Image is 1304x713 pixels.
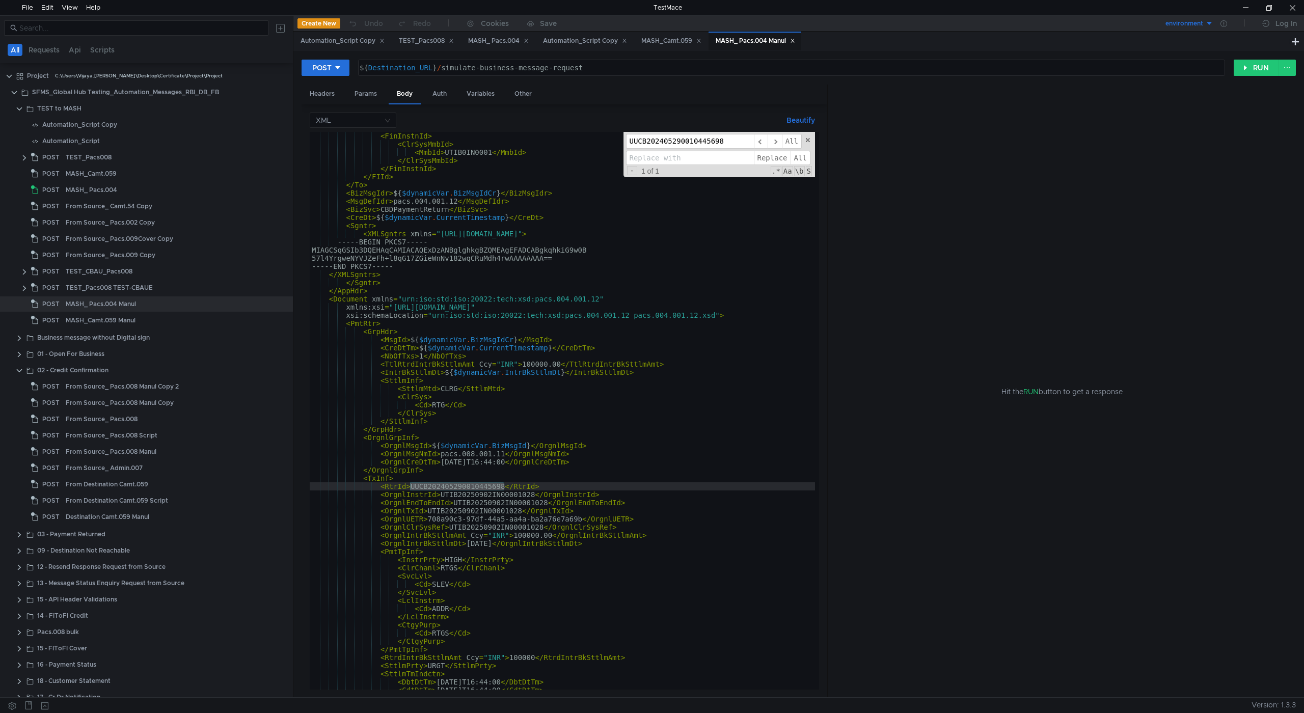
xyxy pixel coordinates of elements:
[1275,17,1297,30] div: Log In
[791,151,810,166] span: All
[1143,15,1213,32] button: environment
[37,527,105,542] div: 03 - Payment Returned
[42,215,60,230] span: POST
[1001,386,1123,397] span: Hit the button to get a response
[364,17,383,30] div: Undo
[782,134,802,149] span: Alt-Enter
[389,85,421,104] div: Body
[37,101,81,116] div: TEST to MASH
[413,17,431,30] div: Redo
[66,264,132,279] div: TEST_CBAU_Pacs008
[25,44,63,56] button: Requests
[340,16,390,31] button: Undo
[754,134,768,149] span: ​
[66,248,155,263] div: From Source_ Pacs.009 Copy
[37,559,166,574] div: 12 - Resend Response Request from Source
[19,22,262,34] input: Search...
[42,493,60,508] span: POST
[42,117,117,132] div: Automation_Script Copy
[66,44,84,56] button: Api
[806,166,812,176] span: Search In Selection
[390,16,438,31] button: Redo
[87,44,118,56] button: Scripts
[66,493,168,508] div: From Destination Camt.059 Script
[506,85,540,103] div: Other
[42,379,60,394] span: POST
[8,44,22,56] button: All
[42,199,60,214] span: POST
[42,460,60,476] span: POST
[42,313,60,328] span: POST
[302,60,349,76] button: POST
[66,166,117,181] div: MASH_Camt.059
[37,592,117,607] div: 15 - API Header Validations
[66,395,174,410] div: From Source_ Pacs.008 Manul Copy
[37,363,108,378] div: 02 - Credit Confirmation
[66,444,156,459] div: From Source_ Pacs.008 Manul
[42,280,60,295] span: POST
[37,624,79,640] div: Pacs.008 bulk
[346,85,385,103] div: Params
[42,133,100,149] div: Automation_Script
[302,85,343,103] div: Headers
[66,460,143,476] div: From Source_ Admin.007
[1023,387,1039,396] span: RUN
[66,296,136,312] div: MASH_ Pacs.004 Manul
[37,641,87,656] div: 15 - FIToFI Cover
[768,134,782,149] span: ​
[66,215,155,230] div: From Source_ Pacs.002 Copy
[1165,19,1203,29] div: environment
[66,509,149,525] div: Destination Camt.059 Manul
[540,20,557,27] div: Save
[716,36,795,46] div: MASH_ Pacs.004 Manul
[37,575,184,591] div: 13 - Message Status Enquiry Request from Source
[27,68,49,84] div: Project
[66,428,157,443] div: From Source_ Pacs.008 Script
[42,296,60,312] span: POST
[66,379,179,394] div: From Source_ Pacs.008 Manul Copy 2
[782,114,819,126] button: Beautify
[42,182,60,198] span: POST
[42,509,60,525] span: POST
[297,18,340,29] button: Create New
[66,313,135,328] div: MASH_Camt.059 Manul
[754,151,791,166] span: Replace
[66,231,173,246] div: From Source_ Pacs.009Cover Copy
[42,248,60,263] span: POST
[37,608,88,623] div: 14 - FIToFI Credit
[42,264,60,279] span: POST
[42,477,60,492] span: POST
[641,36,701,46] div: MASH_Camt.059
[66,412,138,427] div: From Source_ Pacs.008
[66,150,112,165] div: TEST_Pacs008
[37,346,104,362] div: 01 - Open For Business
[66,477,148,492] div: From Destination Camt.059
[301,36,385,46] div: Automation_Script Copy
[42,395,60,410] span: POST
[66,199,152,214] div: From Source_ Camt.54 Copy
[543,36,627,46] div: Automation_Script Copy
[37,543,130,558] div: 09 - Destination Not Reachable
[32,85,219,100] div: SFMS_Global Hub Testing_Automation_Messages_RBI_DB_FB
[424,85,455,103] div: Auth
[42,166,60,181] span: POST
[468,36,529,46] div: MASH_ Pacs.004
[1234,60,1279,76] button: RUN
[42,412,60,427] span: POST
[42,231,60,246] span: POST
[37,690,100,705] div: 17 - Cr Dr Notification
[312,62,332,73] div: POST
[399,36,454,46] div: TEST_Pacs008
[782,166,793,176] span: CaseSensitive Search
[458,85,503,103] div: Variables
[37,657,96,672] div: 16 - Payment Status
[637,167,663,175] span: 1 of 1
[37,673,111,689] div: 18 - Customer Statement
[66,280,153,295] div: TEST_Pacs008 TEST-CBAUE
[627,166,637,175] span: Toggle Replace mode
[55,68,223,84] div: C:\Users\Vijaya.[PERSON_NAME]\Desktop\Certificate\Project\Project
[626,134,754,149] input: Search for
[794,166,805,176] span: Whole Word Search
[626,151,754,166] input: Replace with
[42,428,60,443] span: POST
